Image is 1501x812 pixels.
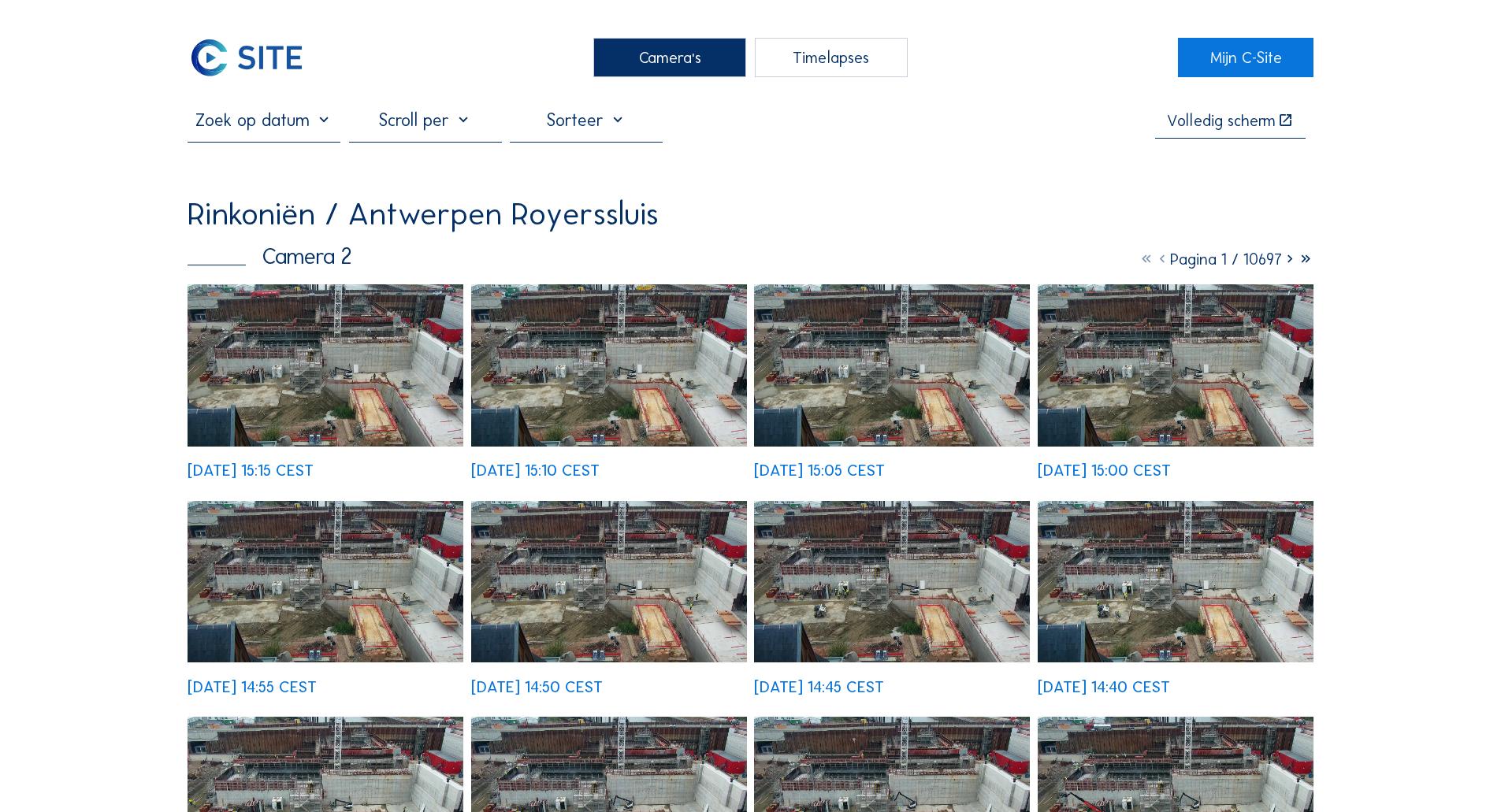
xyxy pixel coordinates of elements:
img: image_53731979 [188,284,463,446]
div: Volledig scherm [1167,113,1276,128]
div: Rinkoniën / Antwerpen Royerssluis [188,198,659,230]
div: Camera 2 [188,245,352,267]
div: [DATE] 14:50 CEST [471,679,603,695]
div: [DATE] 15:05 CEST [754,462,885,478]
img: image_53731134 [754,501,1030,662]
img: image_53731727 [754,284,1030,446]
div: [DATE] 15:00 CEST [1038,462,1171,478]
input: Zoek op datum 󰅀 [188,109,340,131]
div: [DATE] 15:15 CEST [188,462,314,478]
img: image_53731395 [188,501,463,662]
div: Timelapses [755,38,908,77]
span: Pagina 1 / 10697 [1170,250,1282,269]
img: image_53731561 [1038,284,1313,446]
div: [DATE] 15:10 CEST [471,462,600,478]
a: Mijn C-Site [1178,38,1313,77]
img: image_53731888 [471,284,747,446]
div: Camera's [593,38,746,77]
a: C-SITE Logo [188,38,322,77]
div: [DATE] 14:40 CEST [1038,679,1170,695]
img: image_53730964 [1038,501,1313,662]
img: C-SITE Logo [188,38,306,77]
img: image_53731301 [471,501,747,662]
div: [DATE] 14:45 CEST [754,679,884,695]
div: [DATE] 14:55 CEST [188,679,317,695]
